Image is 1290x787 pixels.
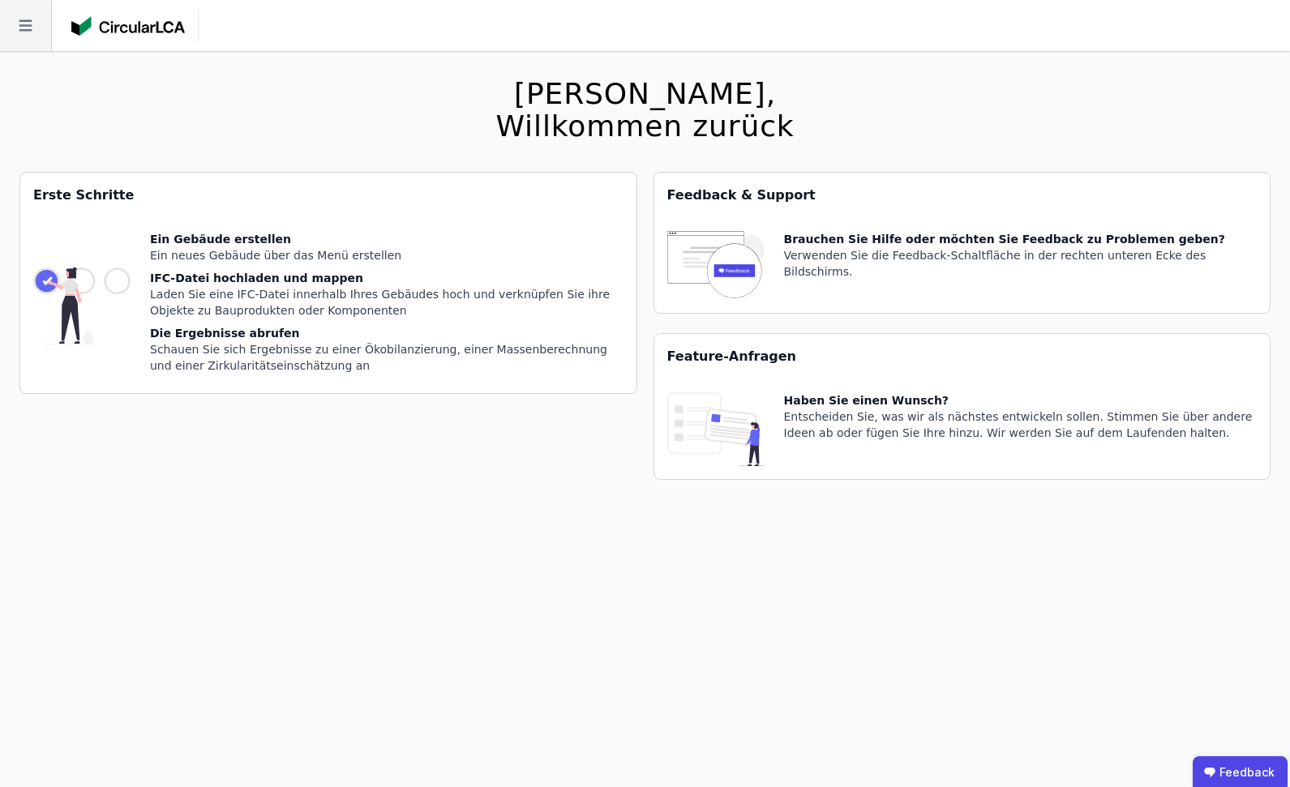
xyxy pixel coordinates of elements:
div: Laden Sie eine IFC-Datei innerhalb Ihres Gebäudes hoch und verknüpfen Sie ihre Objekte zu Bauprod... [150,286,624,319]
img: getting_started_tile-DrF_GRSv.svg [33,231,131,380]
div: Feedback & Support [654,173,1271,218]
div: Haben Sie einen Wunsch? [784,392,1258,408]
div: Schauen Sie sich Ergebnisse zu einer Ökobilanzierung, einer Massenberechnung und einer Zirkularit... [150,341,624,374]
div: Ein Gebäude erstellen [150,231,624,247]
div: Entscheiden Sie, was wir als nächstes entwickeln sollen. Stimmen Sie über andere Ideen ab oder fü... [784,408,1258,441]
div: Feature-Anfragen [654,334,1271,379]
div: Die Ergebnisse abrufen [150,325,624,341]
div: Brauchen Sie Hilfe oder möchten Sie Feedback zu Problemen geben? [784,231,1258,247]
img: Concular [71,16,185,36]
div: Ein neues Gebäude über das Menü erstellen [150,247,624,263]
img: feedback-icon-HCTs5lye.svg [667,231,765,300]
img: feature_request_tile-UiXE1qGU.svg [667,392,765,466]
div: IFC-Datei hochladen und mappen [150,270,624,286]
div: Erste Schritte [20,173,636,218]
div: Willkommen zurück [495,110,794,143]
div: [PERSON_NAME], [495,78,794,110]
div: Verwenden Sie die Feedback-Schaltfläche in der rechten unteren Ecke des Bildschirms. [784,247,1258,280]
